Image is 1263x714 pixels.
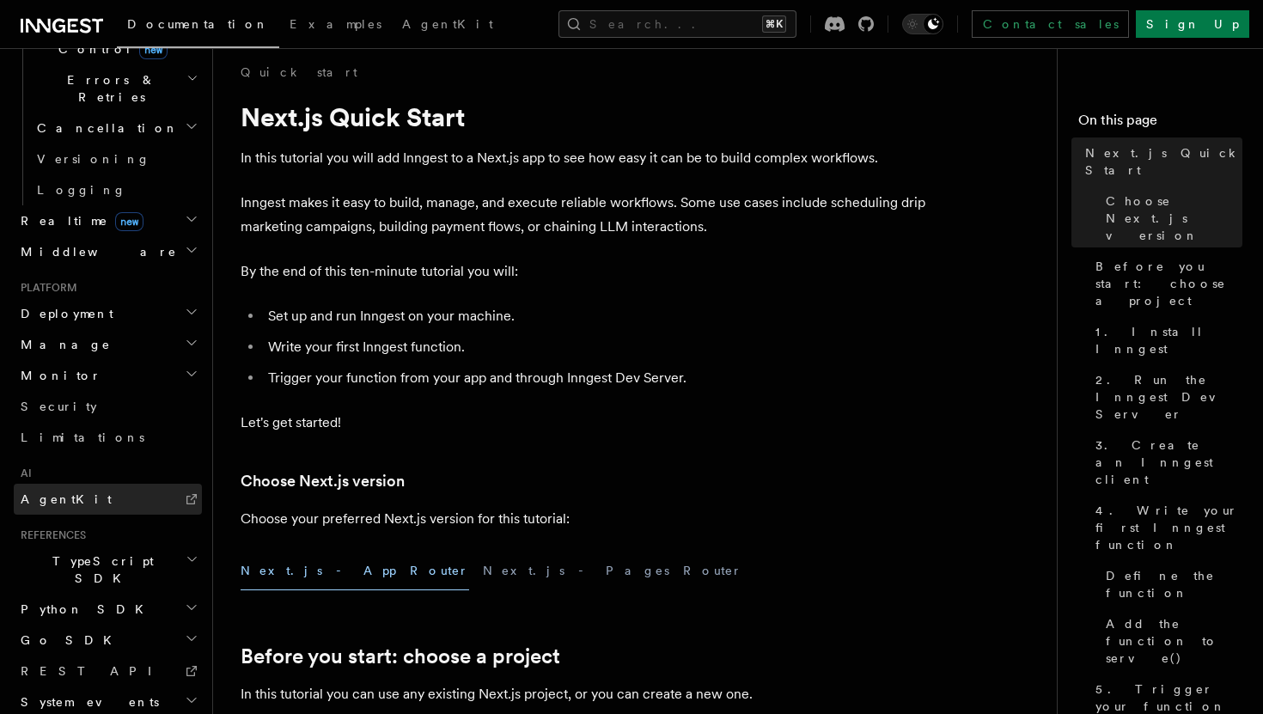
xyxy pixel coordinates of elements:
p: Inngest makes it easy to build, manage, and execute reliable workflows. Some use cases include sc... [241,191,928,239]
a: Limitations [14,422,202,453]
button: Realtimenew [14,205,202,236]
span: Middleware [14,243,177,260]
span: Examples [290,17,381,31]
a: Quick start [241,64,357,81]
button: Toggle dark mode [902,14,943,34]
kbd: ⌘K [762,15,786,33]
span: Define the function [1106,567,1242,601]
span: Deployment [14,305,113,322]
a: Add the function to serve() [1099,608,1242,674]
span: Errors & Retries [30,71,186,106]
button: Go SDK [14,625,202,656]
span: Logging [37,183,126,197]
span: Versioning [37,152,150,166]
span: System events [14,693,159,711]
span: Before you start: choose a project [1095,258,1242,309]
a: Documentation [117,5,279,48]
a: 4. Write your first Inngest function [1089,495,1242,560]
button: Monitor [14,360,202,391]
p: Choose your preferred Next.js version for this tutorial: [241,507,928,531]
a: Before you start: choose a project [1089,251,1242,316]
button: Deployment [14,298,202,329]
span: Next.js Quick Start [1085,144,1242,179]
li: Trigger your function from your app and through Inngest Dev Server. [263,366,928,390]
button: Manage [14,329,202,360]
a: Choose Next.js version [1099,186,1242,251]
span: AI [14,467,32,480]
span: REST API [21,664,167,678]
li: Set up and run Inngest on your machine. [263,304,928,328]
span: Add the function to serve() [1106,615,1242,667]
span: 1. Install Inngest [1095,323,1242,357]
button: TypeScript SDK [14,546,202,594]
a: Define the function [1099,560,1242,608]
a: Security [14,391,202,422]
span: Security [21,400,97,413]
h1: Next.js Quick Start [241,101,928,132]
a: REST API [14,656,202,687]
span: Manage [14,336,111,353]
a: Logging [30,174,202,205]
span: 3. Create an Inngest client [1095,436,1242,488]
p: In this tutorial you will add Inngest to a Next.js app to see how easy it can be to build complex... [241,146,928,170]
a: 2. Run the Inngest Dev Server [1089,364,1242,430]
span: 4. Write your first Inngest function [1095,502,1242,553]
span: Limitations [21,430,144,444]
button: Errors & Retries [30,64,202,113]
span: AgentKit [402,17,493,31]
a: 3. Create an Inngest client [1089,430,1242,495]
a: 1. Install Inngest [1089,316,1242,364]
li: Write your first Inngest function. [263,335,928,359]
span: Cancellation [30,119,179,137]
p: Let's get started! [241,411,928,435]
span: Platform [14,281,77,295]
button: Search...⌘K [558,10,796,38]
button: Next.js - Pages Router [483,552,742,590]
a: Before you start: choose a project [241,644,560,668]
p: By the end of this ten-minute tutorial you will: [241,259,928,284]
span: TypeScript SDK [14,552,186,587]
span: Monitor [14,367,101,384]
h4: On this page [1078,110,1242,137]
button: Cancellation [30,113,202,143]
a: AgentKit [14,484,202,515]
a: Examples [279,5,392,46]
span: Python SDK [14,601,154,618]
span: Realtime [14,212,143,229]
span: 2. Run the Inngest Dev Server [1095,371,1242,423]
span: Documentation [127,17,269,31]
span: Go SDK [14,632,122,649]
a: Versioning [30,143,202,174]
a: Next.js Quick Start [1078,137,1242,186]
a: Sign Up [1136,10,1249,38]
span: new [115,212,143,231]
p: In this tutorial you can use any existing Next.js project, or you can create a new one. [241,682,928,706]
a: AgentKit [392,5,503,46]
button: Next.js - App Router [241,552,469,590]
span: Choose Next.js version [1106,192,1242,244]
span: AgentKit [21,492,112,506]
span: new [139,40,168,59]
span: References [14,528,86,542]
a: Contact sales [972,10,1129,38]
button: Python SDK [14,594,202,625]
a: Choose Next.js version [241,469,405,493]
button: Middleware [14,236,202,267]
